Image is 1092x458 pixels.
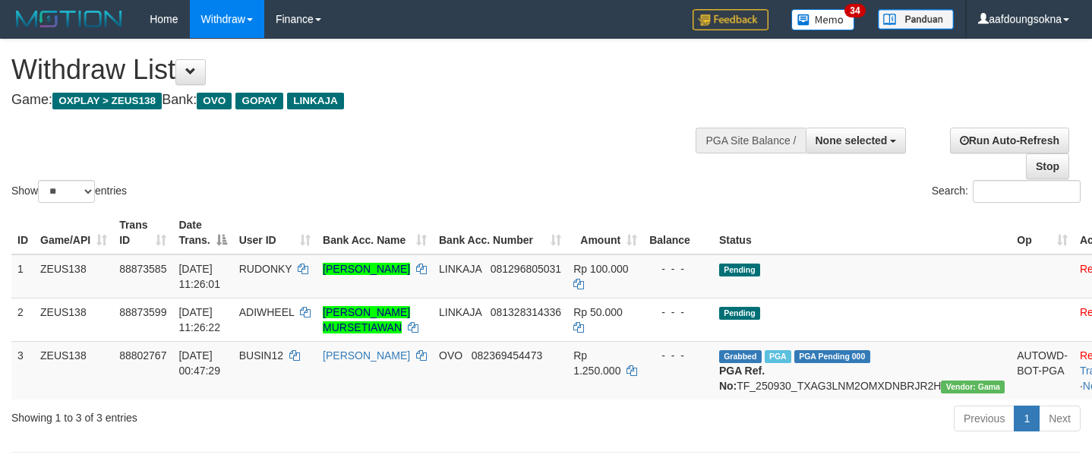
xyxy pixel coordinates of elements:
div: - - - [649,305,707,320]
b: PGA Ref. No: [719,365,765,392]
img: MOTION_logo.png [11,8,127,30]
td: 3 [11,341,34,400]
td: ZEUS138 [34,298,113,341]
a: [PERSON_NAME] MURSETIAWAN [323,306,410,333]
span: Rp 1.250.000 [573,349,620,377]
span: Vendor URL: https://trx31.1velocity.biz [941,381,1005,393]
label: Show entries [11,180,127,203]
span: OXPLAY > ZEUS138 [52,93,162,109]
span: OVO [439,349,462,362]
span: Copy 081328314336 to clipboard [491,306,561,318]
div: - - - [649,261,707,276]
span: Copy 082369454473 to clipboard [472,349,542,362]
img: Feedback.jpg [693,9,769,30]
label: Search: [932,180,1081,203]
a: Stop [1026,153,1069,179]
span: [DATE] 11:26:01 [178,263,220,290]
th: Trans ID: activate to sort column ascending [113,211,172,254]
div: - - - [649,348,707,363]
a: 1 [1014,406,1040,431]
div: PGA Site Balance / [696,128,805,153]
img: Button%20Memo.svg [791,9,855,30]
a: [PERSON_NAME] [323,263,410,275]
span: 88873585 [119,263,166,275]
td: TF_250930_TXAG3LNM2OMXDNBRJR2H [713,341,1011,400]
span: 88802767 [119,349,166,362]
td: AUTOWD-BOT-PGA [1011,341,1074,400]
span: Marked by aafsreyleap [765,350,791,363]
div: Showing 1 to 3 of 3 entries [11,404,443,425]
th: Date Trans.: activate to sort column descending [172,211,232,254]
span: [DATE] 11:26:22 [178,306,220,333]
th: User ID: activate to sort column ascending [233,211,317,254]
td: 2 [11,298,34,341]
span: LINKAJA [439,263,481,275]
span: Rp 50.000 [573,306,623,318]
span: ADIWHEEL [239,306,295,318]
th: Status [713,211,1011,254]
span: Rp 100.000 [573,263,628,275]
h4: Game: Bank: [11,93,713,108]
input: Search: [973,180,1081,203]
th: ID [11,211,34,254]
a: [PERSON_NAME] [323,349,410,362]
span: LINKAJA [287,93,344,109]
span: 34 [844,4,865,17]
span: Grabbed [719,350,762,363]
h1: Withdraw List [11,55,713,85]
span: Pending [719,307,760,320]
span: 88873599 [119,306,166,318]
td: ZEUS138 [34,254,113,298]
td: ZEUS138 [34,341,113,400]
a: Next [1039,406,1081,431]
span: RUDONKY [239,263,292,275]
a: Previous [954,406,1015,431]
img: panduan.png [878,9,954,30]
span: OVO [197,93,232,109]
a: Run Auto-Refresh [950,128,1069,153]
th: Amount: activate to sort column ascending [567,211,643,254]
button: None selected [806,128,907,153]
select: Showentries [38,180,95,203]
span: LINKAJA [439,306,481,318]
th: Bank Acc. Name: activate to sort column ascending [317,211,433,254]
th: Bank Acc. Number: activate to sort column ascending [433,211,567,254]
span: [DATE] 00:47:29 [178,349,220,377]
span: Pending [719,264,760,276]
span: GOPAY [235,93,283,109]
th: Op: activate to sort column ascending [1011,211,1074,254]
td: 1 [11,254,34,298]
th: Balance [643,211,713,254]
span: BUSIN12 [239,349,283,362]
span: PGA Pending [794,350,870,363]
span: None selected [816,134,888,147]
span: Copy 081296805031 to clipboard [491,263,561,275]
th: Game/API: activate to sort column ascending [34,211,113,254]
